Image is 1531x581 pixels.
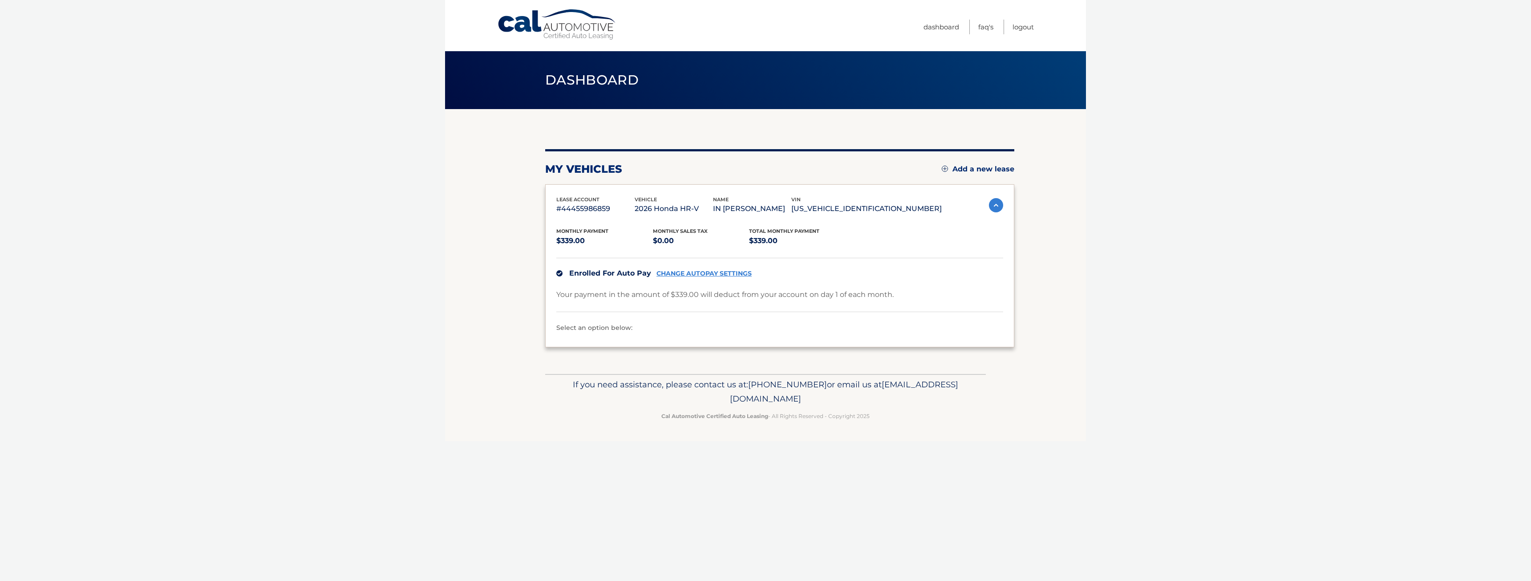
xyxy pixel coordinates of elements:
[791,203,942,215] p: [US_VEHICLE_IDENTIFICATION_NUMBER]
[713,196,729,203] span: name
[545,163,622,176] h2: my vehicles
[730,379,958,404] span: [EMAIL_ADDRESS][DOMAIN_NAME]
[556,323,1003,333] p: Select an option below:
[656,270,752,277] a: CHANGE AUTOPAY SETTINGS
[551,411,980,421] p: - All Rights Reserved - Copyright 2025
[556,228,608,234] span: Monthly Payment
[545,72,639,88] span: Dashboard
[1013,20,1034,34] a: Logout
[989,198,1003,212] img: accordion-active.svg
[653,235,749,247] p: $0.00
[661,413,768,419] strong: Cal Automotive Certified Auto Leasing
[556,270,563,276] img: check.svg
[569,269,651,277] span: Enrolled For Auto Pay
[497,9,617,41] a: Cal Automotive
[923,20,959,34] a: Dashboard
[713,203,791,215] p: IN [PERSON_NAME]
[942,166,948,172] img: add.svg
[978,20,993,34] a: FAQ's
[635,196,657,203] span: vehicle
[791,196,801,203] span: vin
[942,165,1014,174] a: Add a new lease
[556,203,635,215] p: #44455986859
[748,379,827,390] span: [PHONE_NUMBER]
[749,228,819,234] span: Total Monthly Payment
[653,228,708,234] span: Monthly sales Tax
[749,235,846,247] p: $339.00
[635,203,713,215] p: 2026 Honda HR-V
[556,196,599,203] span: lease account
[551,378,980,406] p: If you need assistance, please contact us at: or email us at
[556,288,894,301] p: Your payment in the amount of $339.00 will deduct from your account on day 1 of each month.
[556,235,653,247] p: $339.00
